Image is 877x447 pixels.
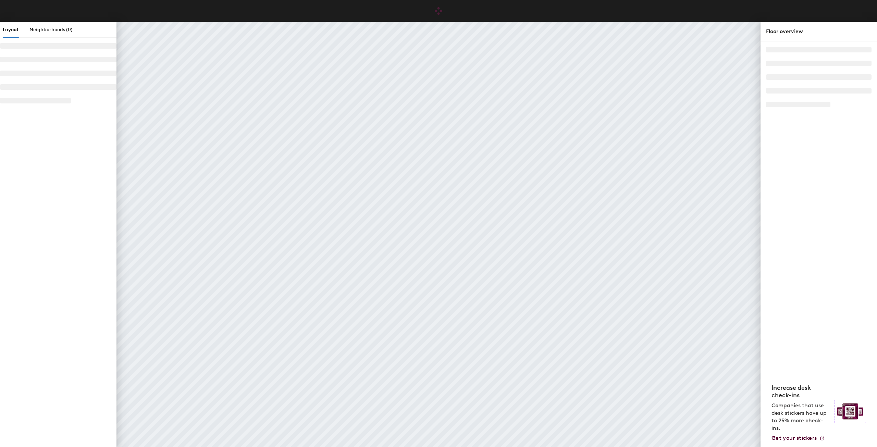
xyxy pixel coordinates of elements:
[3,27,18,33] span: Layout
[835,400,866,423] img: Sticker logo
[29,27,73,33] span: Neighborhoods (0)
[771,435,817,441] span: Get your stickers
[771,435,825,442] a: Get your stickers
[771,384,830,399] h4: Increase desk check-ins
[766,27,872,36] div: Floor overview
[771,402,830,432] p: Companies that use desk stickers have up to 25% more check-ins.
